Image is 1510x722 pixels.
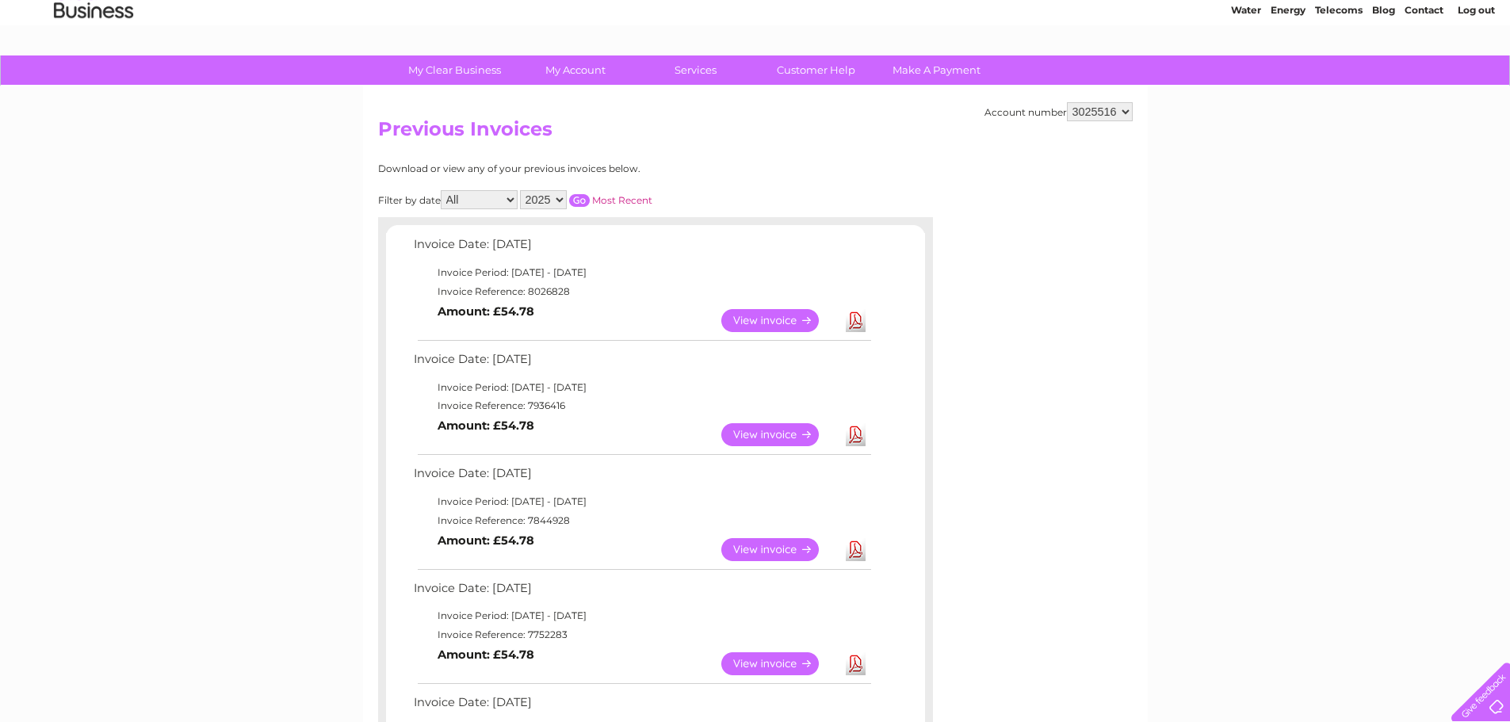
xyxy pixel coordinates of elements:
[53,41,134,90] img: logo.png
[721,309,838,332] a: View
[410,692,874,721] td: Invoice Date: [DATE]
[846,652,866,675] a: Download
[378,163,794,174] div: Download or view any of your previous invoices below.
[1211,8,1321,28] a: 0333 014 3131
[1315,67,1363,79] a: Telecoms
[984,102,1133,121] div: Account number
[378,118,1133,148] h2: Previous Invoices
[846,538,866,561] a: Download
[1271,67,1305,79] a: Energy
[381,9,1130,77] div: Clear Business is a trading name of Verastar Limited (registered in [GEOGRAPHIC_DATA] No. 3667643...
[410,378,874,397] td: Invoice Period: [DATE] - [DATE]
[721,423,838,446] a: View
[751,55,881,85] a: Customer Help
[846,423,866,446] a: Download
[721,538,838,561] a: View
[410,578,874,607] td: Invoice Date: [DATE]
[410,349,874,378] td: Invoice Date: [DATE]
[410,606,874,625] td: Invoice Period: [DATE] - [DATE]
[410,463,874,492] td: Invoice Date: [DATE]
[389,55,520,85] a: My Clear Business
[1405,67,1443,79] a: Contact
[871,55,1002,85] a: Make A Payment
[592,194,652,206] a: Most Recent
[438,418,534,433] b: Amount: £54.78
[438,533,534,548] b: Amount: £54.78
[846,309,866,332] a: Download
[1458,67,1495,79] a: Log out
[410,234,874,263] td: Invoice Date: [DATE]
[1372,67,1395,79] a: Blog
[721,652,838,675] a: View
[410,625,874,644] td: Invoice Reference: 7752283
[410,282,874,301] td: Invoice Reference: 8026828
[630,55,761,85] a: Services
[410,396,874,415] td: Invoice Reference: 7936416
[410,263,874,282] td: Invoice Period: [DATE] - [DATE]
[378,190,794,209] div: Filter by date
[510,55,640,85] a: My Account
[1231,67,1261,79] a: Water
[438,304,534,319] b: Amount: £54.78
[438,648,534,662] b: Amount: £54.78
[410,511,874,530] td: Invoice Reference: 7844928
[410,492,874,511] td: Invoice Period: [DATE] - [DATE]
